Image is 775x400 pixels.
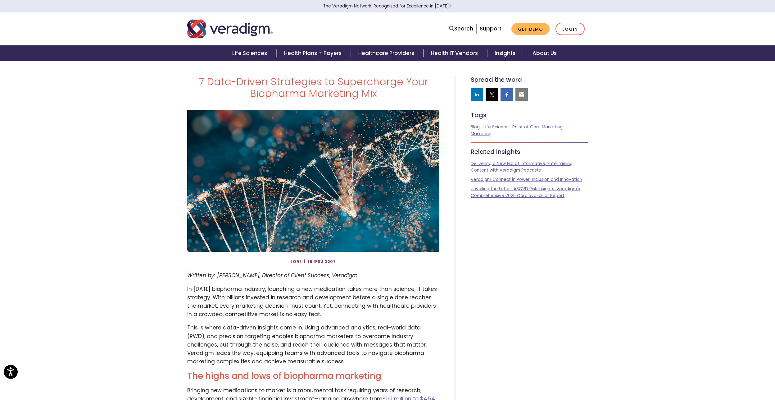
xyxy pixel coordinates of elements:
[471,131,492,137] a: Marketing
[471,148,588,155] h5: Related insights
[225,45,276,61] a: Life Sciences
[187,272,358,279] em: Written by: [PERSON_NAME], Director of Client Success, Veradigm
[277,45,351,61] a: Health Plans + Payers
[351,45,424,61] a: Healthcare Providers
[525,45,564,61] a: About Us
[487,45,525,61] a: Insights
[471,111,588,119] h5: Tags
[471,76,588,83] h5: Spread the word
[489,91,495,98] img: twitter sharing button
[424,45,487,61] a: Health IT Vendors
[187,19,273,39] img: Veradigm logo
[471,186,580,199] a: Unveiling the Latest ASCVD Risk Insights: Veradigm's Comprehensive 2025 Cardiovascular Report
[512,124,563,130] a: Point of Care Marketing
[504,91,510,98] img: facebook sharing button
[323,3,452,9] a: The Veradigm Network: Recognized for Excellence in [DATE]Learn More
[555,23,585,35] a: Login
[483,124,509,130] a: Life Science
[187,285,439,319] p: In [DATE] biopharma industry, launching a new medication takes more than science; it takes strate...
[471,161,573,173] a: Delivering a New Era of Informative, Entertaining Content with Veradigm Podcasts
[449,3,452,9] span: Learn More
[449,25,473,33] a: Search
[187,324,439,366] p: This is where data-driven insights come in. Using advanced analytics, real-world data (RWD), and ...
[519,91,525,98] img: email sharing button
[474,91,480,98] img: linkedin sharing button
[187,76,439,100] h1: 7 Data-Driven Strategies to Supercharge Your Biopharma Marketing Mix
[511,23,550,35] a: Get Demo
[471,124,480,130] a: Blog
[291,257,336,267] span: Lore | 16 Ipsu 0207
[187,371,439,381] h2: The highs and lows of biopharma marketing
[480,25,501,32] a: Support
[471,177,582,182] a: Veradigm Connect in Power: Inclusion and Innovation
